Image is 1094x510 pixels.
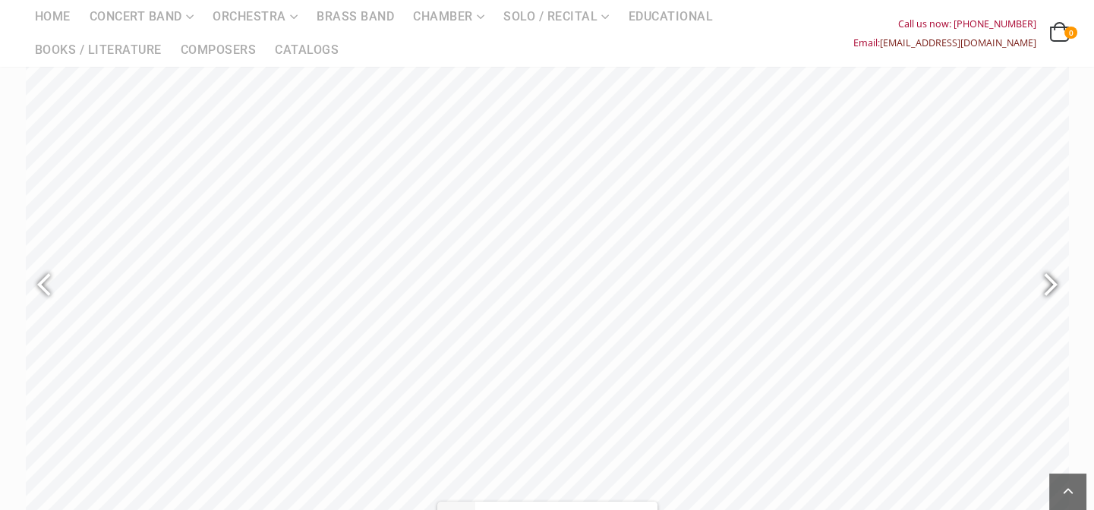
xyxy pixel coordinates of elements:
[172,33,266,67] a: Composers
[853,33,1036,52] div: Email:
[26,33,171,67] a: Books / Literature
[1031,248,1069,324] div: Next Page
[1064,27,1077,39] span: 0
[26,248,64,324] div: Previous Page
[266,33,348,67] a: Catalogs
[853,14,1036,33] div: Call us now: [PHONE_NUMBER]
[880,36,1036,49] a: [EMAIL_ADDRESS][DOMAIN_NAME]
